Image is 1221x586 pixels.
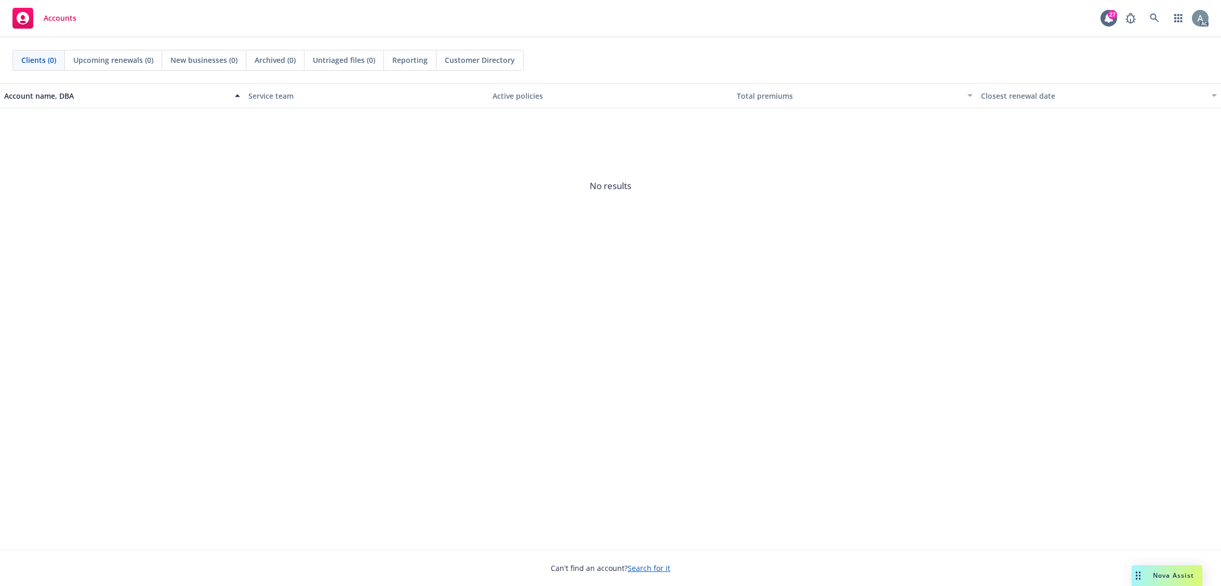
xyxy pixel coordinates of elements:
div: Account name, DBA [4,90,229,101]
button: Nova Assist [1132,565,1202,586]
span: Clients (0) [21,55,56,65]
div: Total premiums [737,90,961,101]
a: Search for it [628,563,670,573]
button: Service team [244,83,488,108]
span: Archived (0) [255,55,296,65]
a: Report a Bug [1120,8,1141,29]
span: Customer Directory [445,55,515,65]
span: Nova Assist [1153,571,1194,580]
button: Closest renewal date [977,83,1221,108]
div: Drag to move [1132,565,1145,586]
span: New businesses (0) [170,55,237,65]
a: Search [1144,8,1165,29]
div: 27 [1108,10,1117,19]
button: Total premiums [733,83,977,108]
span: Can't find an account? [551,563,670,574]
div: Active policies [493,90,728,101]
span: Untriaged files (0) [313,55,375,65]
span: Upcoming renewals (0) [73,55,153,65]
div: Service team [248,90,484,101]
button: Active policies [488,83,733,108]
div: Closest renewal date [981,90,1205,101]
span: Reporting [392,55,428,65]
img: photo [1192,10,1209,26]
a: Switch app [1168,8,1189,29]
a: Accounts [8,4,81,33]
span: Accounts [44,14,76,22]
